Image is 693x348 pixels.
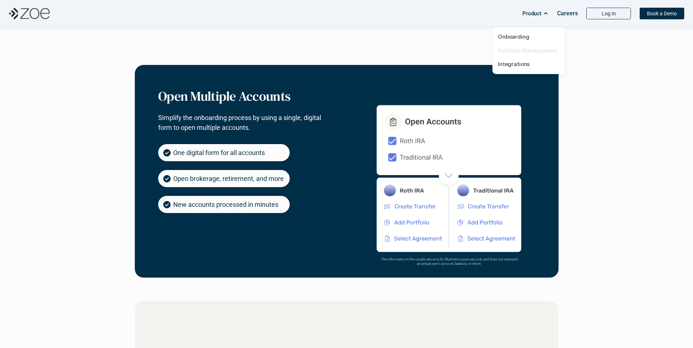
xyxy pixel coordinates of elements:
[173,200,278,209] p: New accounts processed in minutes
[416,262,481,266] em: an actual user's account, balance, or return.
[498,47,557,54] a: Portfolio Management
[173,148,265,158] p: One digital form for all accounts
[498,33,529,40] a: Onboarding
[640,8,684,19] a: Book a Demo
[557,10,578,17] p: Careers
[522,8,541,19] p: Product
[158,88,330,104] h3: Open Multiple Accounts
[498,61,530,67] a: Integrations
[557,6,578,21] a: Careers
[173,174,284,183] p: Open brokerage, retirement, and more
[647,11,677,17] p: Book a Demo
[586,8,631,19] a: Log In
[602,11,616,17] p: Log In
[158,113,330,132] p: Simplify the onboarding process by using a single, digital form to open multiple accounts.
[381,257,518,261] em: The information in the visuals above is for illustrative purposes only and does not represent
